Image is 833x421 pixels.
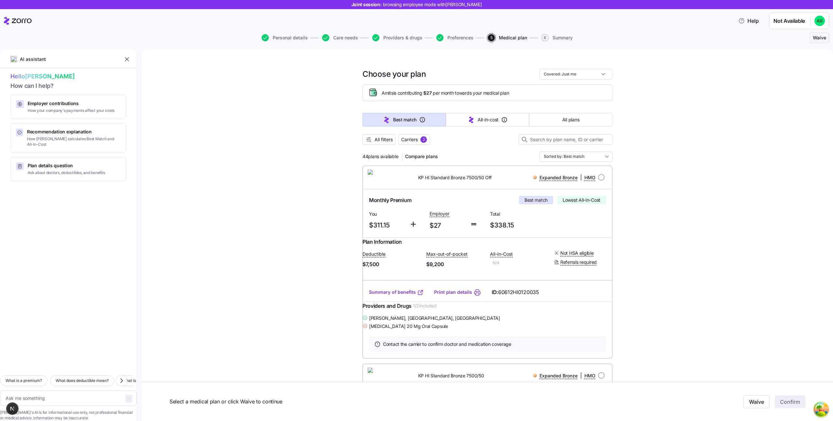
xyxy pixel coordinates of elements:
[383,1,482,8] span: browsing employee mode with [PERSON_NAME]
[393,116,416,123] span: Best match
[490,220,545,231] span: $338.15
[584,373,595,379] span: HMO
[333,35,358,40] span: Care needs
[262,34,308,41] button: Personal details
[368,170,408,185] img: Kaiser Permanente
[398,134,430,145] button: Carriers2
[418,174,492,181] span: KP HI Standard Bronze 7500/50 Off
[744,395,770,408] button: Waive
[322,34,358,41] button: Care needs
[369,323,448,330] span: [MEDICAL_DATA] 20 Mg Oral Capsule
[401,136,418,143] span: Carriers
[371,34,422,41] a: Providers & drugs
[426,251,468,257] span: Max-out-of-pocket
[488,34,495,41] span: 5
[426,260,485,268] span: $9,200
[435,34,473,41] a: Preferences
[738,17,759,25] span: Help
[492,288,539,296] span: ID:
[260,34,308,41] a: Personal details
[369,211,404,217] span: You
[27,136,121,147] span: How [PERSON_NAME] calculates Best Match and All-In-Cost
[369,220,404,231] span: $311.15
[273,35,308,40] span: Personal details
[499,35,527,40] span: Medical plan
[405,153,438,160] span: Compare plans
[490,251,513,257] span: All-In-Cost
[369,289,424,295] a: Summary of benefits
[20,56,46,63] span: AI assistant
[775,395,805,408] button: Confirm
[362,260,421,268] span: $7,500
[10,72,126,81] span: Hello [PERSON_NAME]
[372,34,422,41] button: Providers & drugs
[780,398,800,406] span: Confirm
[423,90,431,96] span: $27
[560,259,597,265] span: Referrals required
[369,315,500,321] span: [PERSON_NAME] , [GEOGRAPHIC_DATA], [GEOGRAPHIC_DATA]
[733,14,764,27] button: Help
[362,238,402,246] span: Plan Information
[362,153,398,160] span: 44 plans available
[383,341,511,347] span: Contact the carrier to confirm doctor and medication coverage
[375,136,393,143] span: All filters
[368,368,408,383] img: Kaiser Permanente
[539,373,578,379] span: Expanded Bronze
[436,34,473,41] button: Preferences
[493,260,549,266] span: N/A
[418,373,484,379] span: KP HI Standard Bronze 7500/50
[486,34,527,41] a: 5Medical plan
[773,17,805,25] span: Not Available
[478,116,498,123] span: All-in-cost
[539,174,578,181] span: Expanded Bronze
[430,220,465,231] span: $27
[382,90,509,96] span: Amits is contributing per month towards your medical plan
[814,16,825,26] img: d2fa4116c6ed70da3a6ab30e14e26a24
[362,69,426,79] h1: Choose your plan
[28,170,105,176] span: Ask about doctors, deductibles, and benefits
[541,34,549,41] span: 6
[362,251,386,257] span: Deductible
[563,197,600,203] span: Lowest All-In-Cost
[553,35,573,40] span: Summary
[10,56,17,62] img: ai-icon.png
[321,34,358,41] a: Care needs
[560,250,594,256] span: Not HSA eligible
[369,196,411,204] span: Monthly Premium
[539,151,612,162] input: Order by dropdown
[519,134,612,145] input: Search by plan name, ID or carrier
[383,35,422,40] span: Providers & drugs
[28,108,115,114] span: How your company's payments affect your costs
[351,1,482,8] span: Joint session:
[813,34,826,41] span: Waive
[434,289,472,295] a: Print plan details
[584,174,595,181] span: HMO
[27,129,121,135] span: Recommendation explanation
[10,81,126,91] span: How can I help?
[810,33,829,43] button: Waive
[420,136,427,143] div: 2
[413,303,437,309] span: 1 / 2 included
[403,151,441,162] button: Compare plans
[562,116,579,123] span: All plans
[488,34,527,41] button: 5Medical plan
[56,377,109,384] span: What does deductible mean?
[541,34,573,41] button: 6Summary
[447,35,473,40] span: Preferences
[749,398,764,406] span: Waive
[525,197,548,203] span: Best match
[533,173,595,182] div: |
[533,372,595,380] div: |
[815,403,828,416] button: Open Tanstack query devtools
[498,288,539,296] span: 60612HI0120035
[50,375,114,386] button: What does deductible mean?
[490,211,545,217] span: Total
[430,210,449,217] span: Employer
[362,302,412,310] span: Providers and Drugs
[362,134,396,145] button: All filters
[28,100,115,107] span: Employer contributions
[170,398,592,406] span: Select a medical plan or click Waive to continue
[28,162,105,169] span: Plan details question
[6,377,42,384] span: What is a premium?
